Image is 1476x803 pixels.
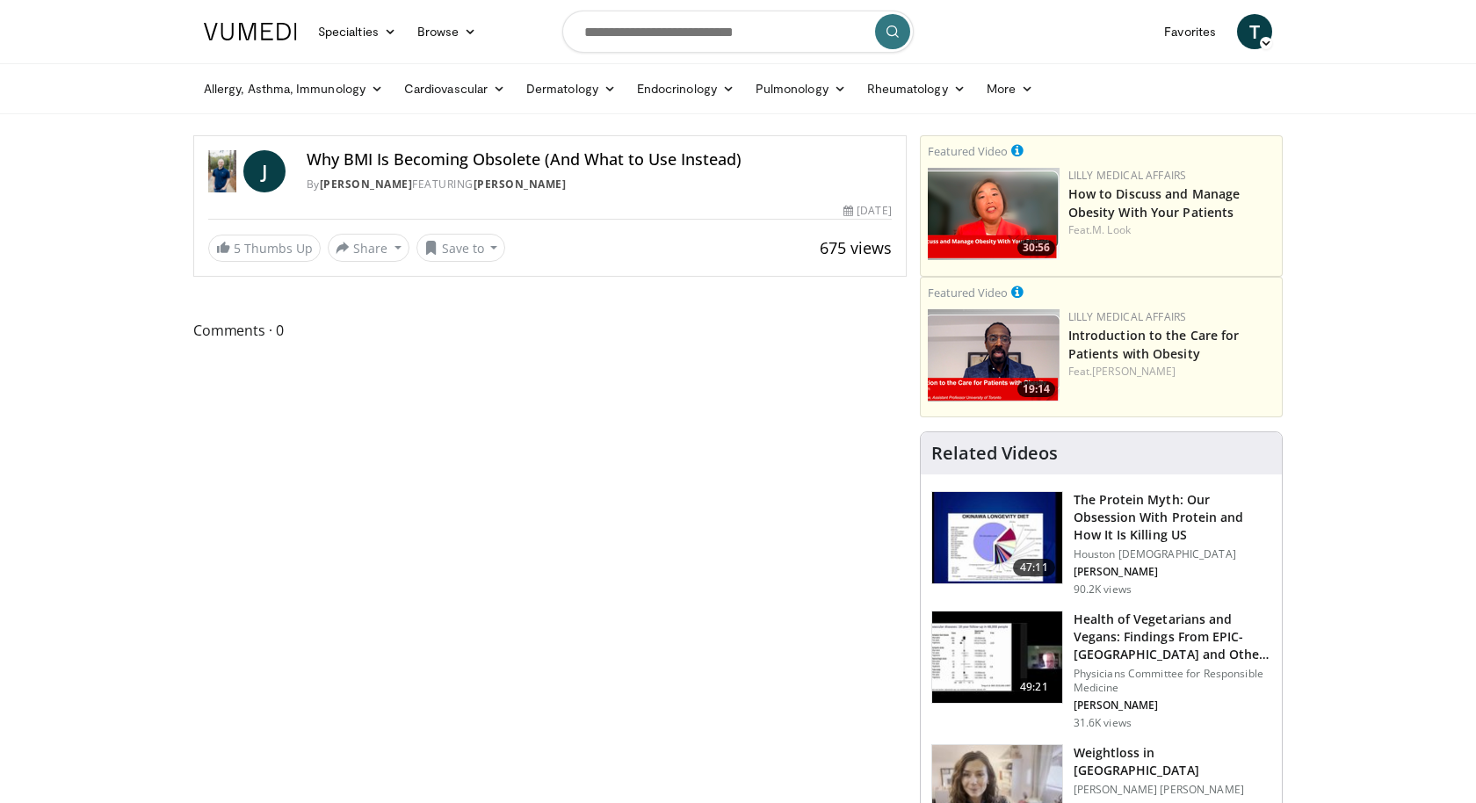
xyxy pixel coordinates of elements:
a: Introduction to the Care for Patients with Obesity [1068,327,1240,362]
a: Dermatology [516,71,626,106]
div: Feat. [1068,222,1275,238]
div: [DATE] [843,203,891,219]
p: Houston [DEMOGRAPHIC_DATA] [1074,547,1271,561]
img: 606f2b51-b844-428b-aa21-8c0c72d5a896.150x105_q85_crop-smart_upscale.jpg [932,611,1062,703]
span: Comments 0 [193,319,907,342]
a: Specialties [307,14,407,49]
h4: Related Videos [931,443,1058,464]
span: 19:14 [1017,381,1055,397]
div: By FEATURING [307,177,892,192]
h4: Why BMI Is Becoming Obsolete (And What to Use Instead) [307,150,892,170]
img: Dr. Jordan Rennicke [208,150,236,192]
h3: The Protein Myth: Our Obsession With Protein and How It Is Killing US [1074,491,1271,544]
img: acc2e291-ced4-4dd5-b17b-d06994da28f3.png.150x105_q85_crop-smart_upscale.png [928,309,1060,401]
a: [PERSON_NAME] [1092,364,1176,379]
a: 30:56 [928,168,1060,260]
p: 90.2K views [1074,582,1132,597]
a: J [243,150,286,192]
a: 49:21 Health of Vegetarians and Vegans: Findings From EPIC-[GEOGRAPHIC_DATA] and Othe… Physicians... [931,611,1271,730]
small: Featured Video [928,285,1008,300]
a: [PERSON_NAME] [320,177,413,192]
a: Endocrinology [626,71,745,106]
h3: Health of Vegetarians and Vegans: Findings From EPIC-[GEOGRAPHIC_DATA] and Othe… [1074,611,1271,663]
span: 47:11 [1013,559,1055,576]
button: Save to [416,234,506,262]
a: T [1237,14,1272,49]
small: Featured Video [928,143,1008,159]
a: M. Look [1092,222,1131,237]
a: Cardiovascular [394,71,516,106]
a: Allergy, Asthma, Immunology [193,71,394,106]
h3: Weightloss in [GEOGRAPHIC_DATA] [1074,744,1271,779]
p: Physicians Committee for Responsible Medicine [1074,667,1271,695]
p: [PERSON_NAME] [PERSON_NAME] [1074,783,1271,797]
p: [PERSON_NAME] [1074,565,1271,579]
span: 49:21 [1013,678,1055,696]
a: Rheumatology [857,71,976,106]
a: Favorites [1154,14,1226,49]
img: c98a6a29-1ea0-4bd5-8cf5-4d1e188984a7.png.150x105_q85_crop-smart_upscale.png [928,168,1060,260]
a: [PERSON_NAME] [474,177,567,192]
a: 5 Thumbs Up [208,235,321,262]
a: How to Discuss and Manage Obesity With Your Patients [1068,185,1241,221]
span: 675 views [820,237,892,258]
a: Lilly Medical Affairs [1068,168,1187,183]
a: Browse [407,14,488,49]
img: VuMedi Logo [204,23,297,40]
a: More [976,71,1044,106]
span: 30:56 [1017,240,1055,256]
a: 19:14 [928,309,1060,401]
p: [PERSON_NAME] [1074,698,1271,713]
p: 31.6K views [1074,716,1132,730]
input: Search topics, interventions [562,11,914,53]
button: Share [328,234,409,262]
span: 5 [234,240,241,257]
div: Feat. [1068,364,1275,380]
a: Lilly Medical Affairs [1068,309,1187,324]
a: Pulmonology [745,71,857,106]
img: b7b8b05e-5021-418b-a89a-60a270e7cf82.150x105_q85_crop-smart_upscale.jpg [932,492,1062,583]
a: 47:11 The Protein Myth: Our Obsession With Protein and How It Is Killing US Houston [DEMOGRAPHIC_... [931,491,1271,597]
